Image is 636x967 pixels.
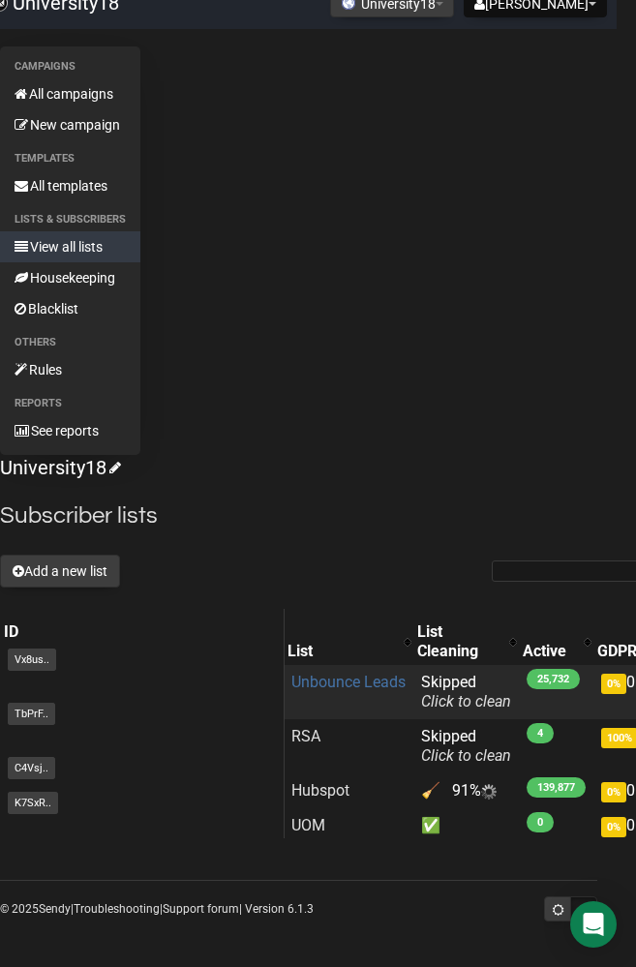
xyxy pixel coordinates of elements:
span: TbPrF.. [8,703,55,725]
span: 0 [527,812,554,832]
a: Unbounce Leads [291,673,406,691]
td: 🧹 91% [413,773,519,808]
span: K7SxR.. [8,792,58,814]
span: 0% [601,674,626,694]
a: UOM [291,816,325,834]
span: 139,877 [527,777,586,798]
div: Open Intercom Messenger [570,901,617,948]
span: 25,732 [527,669,580,689]
span: 4 [527,723,554,743]
span: Skipped [421,727,511,765]
th: Active: No sort applied, activate to apply an ascending sort [519,619,593,665]
a: Sendy [39,902,71,916]
div: ID [4,622,280,642]
div: List Cleaning [417,622,500,661]
span: Vx8us.. [8,649,56,671]
a: Click to clean [421,746,511,765]
div: List [288,642,394,661]
th: List Cleaning: No sort applied, activate to apply an ascending sort [413,619,519,665]
img: loader.gif [481,784,497,800]
a: Click to clean [421,692,511,710]
a: RSA [291,727,320,745]
span: Skipped [421,673,511,710]
span: 0% [601,817,626,837]
a: Troubleshooting [74,902,160,916]
td: ✅ [413,808,519,843]
div: Active [523,642,574,661]
span: C4Vsj.. [8,757,55,779]
th: List: No sort applied, activate to apply an ascending sort [284,619,413,665]
a: Hubspot [291,781,349,800]
span: 0% [601,782,626,802]
a: Support forum [163,902,239,916]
